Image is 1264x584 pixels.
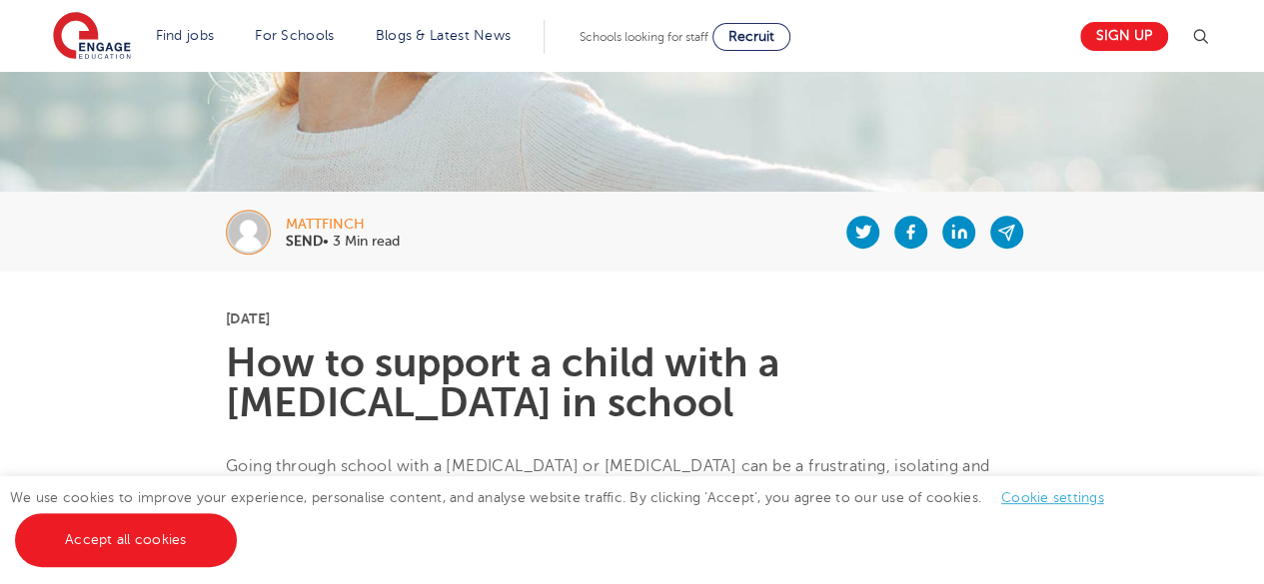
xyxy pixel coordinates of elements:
span: Recruit [728,29,774,44]
a: Blogs & Latest News [376,28,512,43]
a: Find jobs [156,28,215,43]
a: Cookie settings [1001,490,1104,505]
span: Schools looking for staff [580,30,708,44]
p: [DATE] [226,311,1038,325]
a: Recruit [712,23,790,51]
a: Sign up [1080,22,1168,51]
a: Accept all cookies [15,513,237,567]
span: Going through school with a [MEDICAL_DATA] or [MEDICAL_DATA] can be a frustrating, isolating and ... [226,457,1020,580]
span: We use cookies to improve your experience, personalise content, and analyse website traffic. By c... [10,490,1124,547]
div: mattfinch [286,218,400,232]
b: SEND [286,234,323,249]
img: Engage Education [53,12,131,62]
a: For Schools [255,28,334,43]
p: • 3 Min read [286,235,400,249]
h1: How to support a child with a [MEDICAL_DATA] in school [226,343,1038,423]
